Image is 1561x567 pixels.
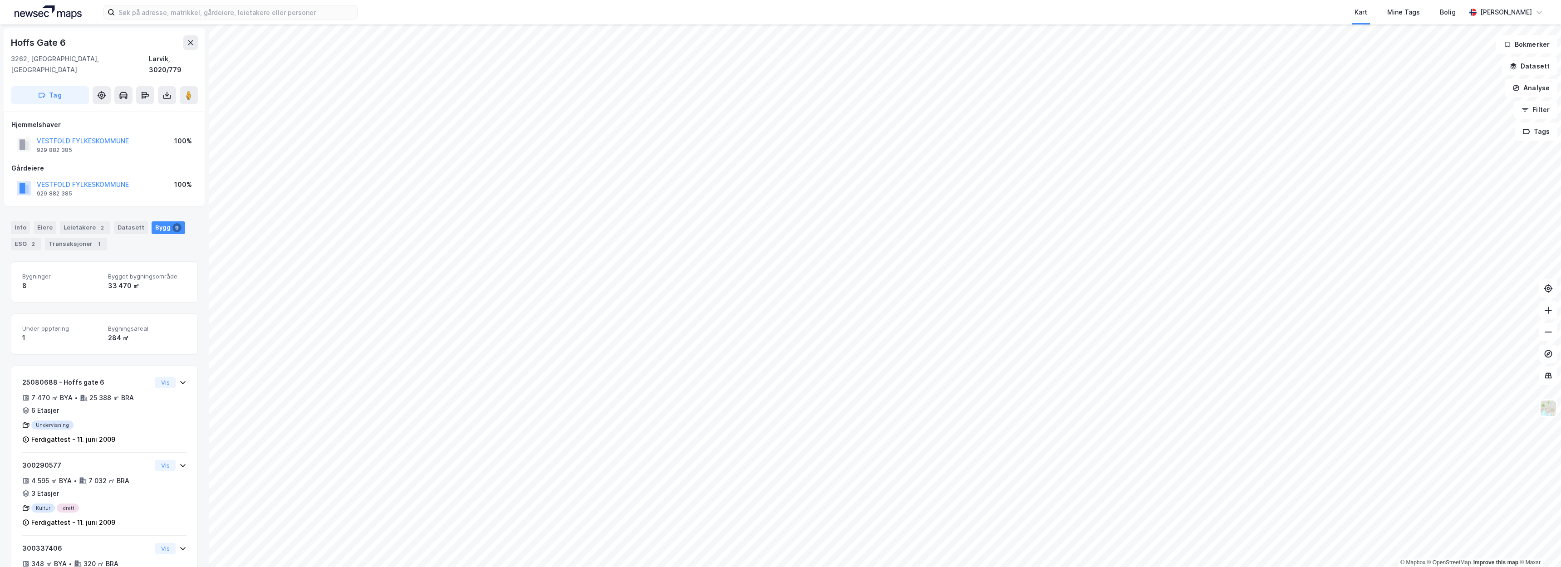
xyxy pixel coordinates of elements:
[22,332,101,343] div: 1
[1516,523,1561,567] div: Kontrollprogram for chat
[89,392,134,403] div: 25 388 ㎡ BRA
[115,5,357,19] input: Søk på adresse, matrikkel, gårdeiere, leietakere eller personer
[1400,559,1425,566] a: Mapbox
[11,86,89,104] button: Tag
[1355,7,1367,18] div: Kart
[1505,79,1557,97] button: Analyse
[31,488,59,499] div: 3 Etasjer
[1496,35,1557,54] button: Bokmerker
[174,136,192,147] div: 100%
[37,147,72,154] div: 929 882 385
[74,477,77,484] div: •
[149,54,198,75] div: Larvik, 3020/779
[98,223,107,232] div: 2
[172,223,182,232] div: 9
[11,54,149,75] div: 3262, [GEOGRAPHIC_DATA], [GEOGRAPHIC_DATA]
[1515,122,1557,141] button: Tags
[108,332,187,343] div: 284 ㎡
[45,238,107,250] div: Transaksjoner
[155,377,176,388] button: Vis
[22,543,152,554] div: 300337406
[1440,7,1456,18] div: Bolig
[1514,101,1557,119] button: Filter
[15,5,82,19] img: logo.a4113a55bc3d86da70a041830d287a7e.svg
[94,240,103,249] div: 1
[1540,400,1557,417] img: Z
[152,221,185,234] div: Bygg
[29,240,38,249] div: 2
[22,280,101,291] div: 8
[88,475,129,486] div: 7 032 ㎡ BRA
[31,475,72,486] div: 4 595 ㎡ BYA
[1473,559,1518,566] a: Improve this map
[31,517,115,528] div: Ferdigattest - 11. juni 2009
[31,434,115,445] div: Ferdigattest - 11. juni 2009
[31,392,73,403] div: 7 470 ㎡ BYA
[22,325,101,332] span: Under oppføring
[37,190,72,197] div: 929 882 385
[22,273,101,280] span: Bygninger
[11,163,197,174] div: Gårdeiere
[1502,57,1557,75] button: Datasett
[1387,7,1420,18] div: Mine Tags
[108,325,187,332] span: Bygningsareal
[1516,523,1561,567] iframe: Chat Widget
[74,394,78,401] div: •
[174,179,192,190] div: 100%
[11,35,68,50] div: Hoffs Gate 6
[155,543,176,554] button: Vis
[31,405,59,416] div: 6 Etasjer
[60,221,110,234] div: Leietakere
[22,377,152,388] div: 25080688 - Hoffs gate 6
[1480,7,1532,18] div: [PERSON_NAME]
[114,221,148,234] div: Datasett
[11,119,197,130] div: Hjemmelshaver
[108,273,187,280] span: Bygget bygningsområde
[11,238,41,250] div: ESG
[11,221,30,234] div: Info
[1427,559,1471,566] a: OpenStreetMap
[34,221,56,234] div: Eiere
[155,460,176,471] button: Vis
[108,280,187,291] div: 33 470 ㎡
[22,460,152,471] div: 300290577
